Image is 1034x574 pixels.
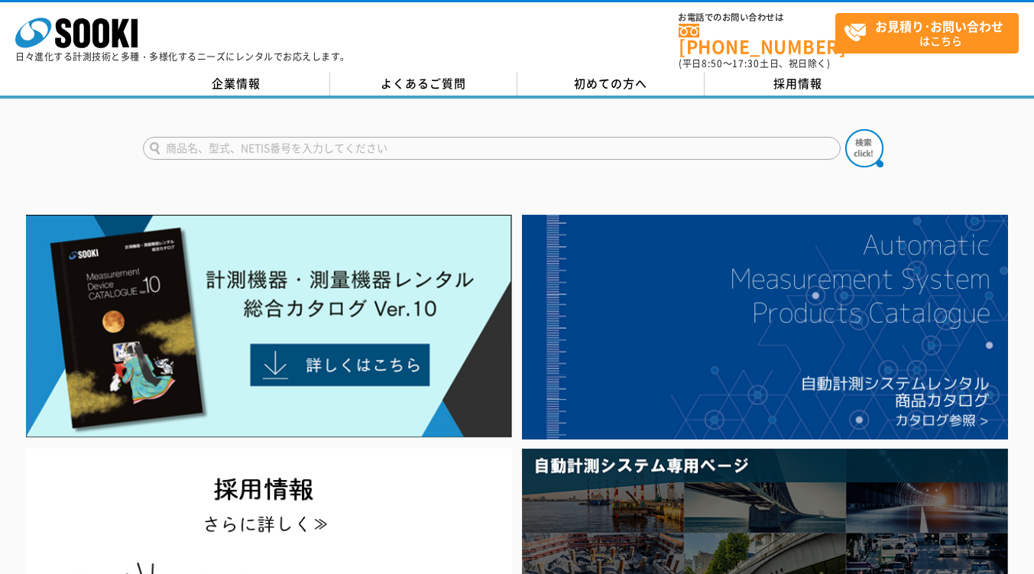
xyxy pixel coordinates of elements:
a: よくあるご質問 [330,73,517,96]
p: 日々進化する計測技術と多種・多様化するニーズにレンタルでお応えします。 [15,52,350,61]
span: はこちら [844,14,1018,52]
img: btn_search.png [845,129,883,167]
span: 初めての方へ [574,75,647,92]
span: 17:30 [732,57,760,70]
span: 8:50 [702,57,723,70]
strong: お見積り･お問い合わせ [875,17,1003,35]
span: お電話でのお問い合わせは [679,13,835,22]
a: 採用情報 [705,73,892,96]
span: (平日 ～ 土日、祝日除く) [679,57,830,70]
img: Catalog Ver10 [26,215,512,438]
a: [PHONE_NUMBER] [679,24,835,55]
img: 自動計測システムカタログ [522,215,1008,439]
a: お見積り･お問い合わせはこちら [835,13,1019,54]
input: 商品名、型式、NETIS番号を入力してください [143,137,841,160]
a: 初めての方へ [517,73,705,96]
a: 企業情報 [143,73,330,96]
